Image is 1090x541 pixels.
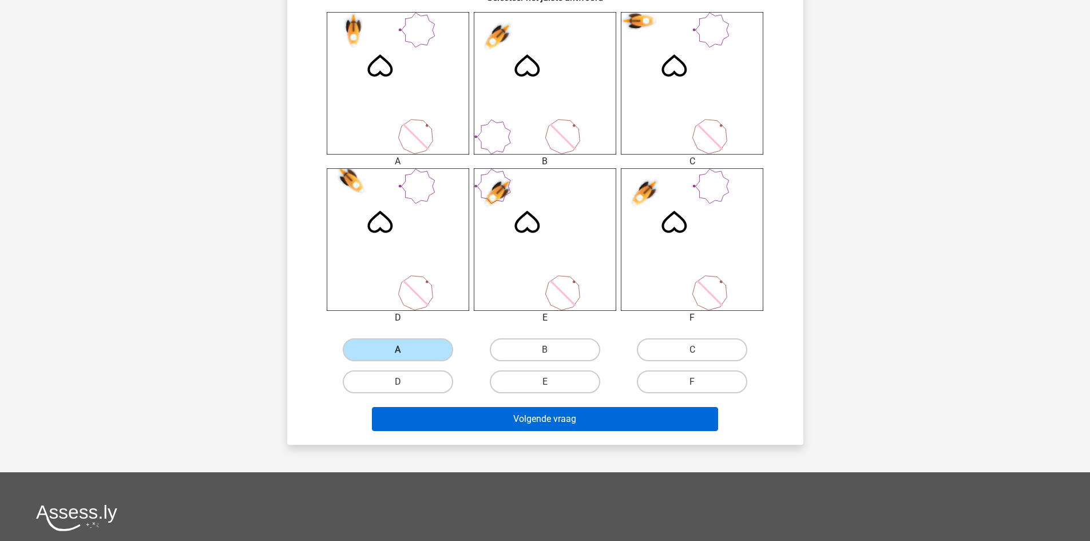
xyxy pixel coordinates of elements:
button: Volgende vraag [372,407,718,431]
label: D [343,370,453,393]
div: C [612,155,772,168]
div: B [465,155,625,168]
label: B [490,338,600,361]
label: F [637,370,747,393]
div: E [465,311,625,325]
div: D [318,311,478,325]
img: Assessly logo [36,504,117,531]
div: F [612,311,772,325]
label: C [637,338,747,361]
label: E [490,370,600,393]
label: A [343,338,453,361]
div: A [318,155,478,168]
